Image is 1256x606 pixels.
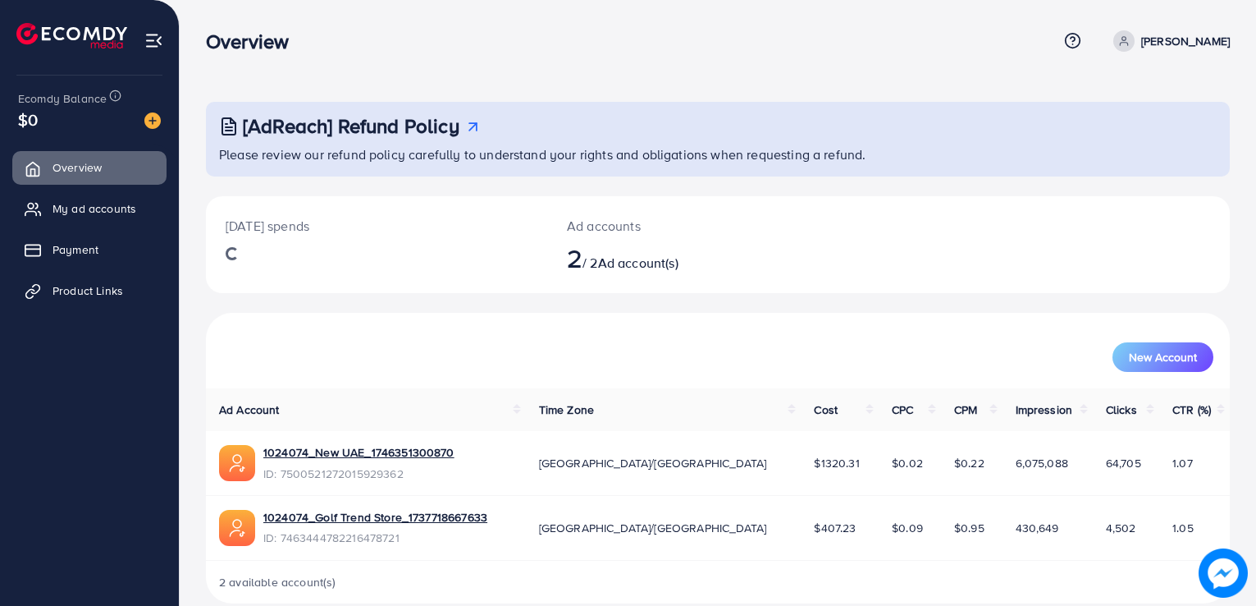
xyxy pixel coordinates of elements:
span: Ad account(s) [598,254,678,272]
p: Ad accounts [567,216,783,236]
span: Overview [53,159,102,176]
img: ic-ads-acc.e4c84228.svg [219,510,255,546]
span: CPC [892,402,913,418]
span: $1320.31 [814,455,859,471]
span: ID: 7463444782216478721 [263,530,487,546]
img: logo [16,23,127,48]
h3: [AdReach] Refund Policy [243,114,459,138]
span: New Account [1129,351,1197,363]
h3: Overview [206,30,302,53]
span: $0.09 [892,520,923,536]
span: 1.05 [1172,520,1194,536]
span: $0.22 [954,455,984,471]
span: 64,705 [1106,455,1141,471]
span: CTR (%) [1172,402,1211,418]
span: ID: 7500521272015929362 [263,466,454,482]
span: $0 [18,108,38,131]
span: 1.07 [1172,455,1193,471]
img: image [144,112,161,129]
span: 2 available account(s) [219,574,336,590]
img: ic-ads-acc.e4c84228.svg [219,445,255,481]
span: Impression [1016,402,1073,418]
span: My ad accounts [53,200,136,217]
a: 1024074_Golf Trend Store_1737718667633 [263,509,487,526]
p: Please review our refund policy carefully to understand your rights and obligations when requesti... [219,145,1220,164]
span: $0.95 [954,520,984,536]
span: 4,502 [1106,520,1136,536]
p: [PERSON_NAME] [1141,31,1230,51]
span: Ad Account [219,402,280,418]
span: Payment [53,241,98,258]
span: Ecomdy Balance [18,90,107,107]
p: [DATE] spends [226,216,528,236]
span: Product Links [53,282,123,299]
img: menu [144,31,163,50]
span: Clicks [1106,402,1137,418]
button: New Account [1112,342,1213,372]
span: [GEOGRAPHIC_DATA]/[GEOGRAPHIC_DATA] [539,520,767,536]
span: $0.02 [892,455,923,471]
img: image [1199,549,1248,598]
h2: / 2 [567,242,783,273]
span: 2 [567,239,582,277]
span: [GEOGRAPHIC_DATA]/[GEOGRAPHIC_DATA] [539,455,767,471]
span: 430,649 [1016,520,1059,536]
a: My ad accounts [12,192,167,225]
span: $407.23 [814,520,856,536]
a: Overview [12,151,167,184]
a: Product Links [12,274,167,307]
span: CPM [954,402,977,418]
a: Payment [12,233,167,266]
span: 6,075,088 [1016,455,1068,471]
span: Time Zone [539,402,594,418]
a: 1024074_New UAE_1746351300870 [263,444,454,461]
a: [PERSON_NAME] [1107,30,1230,52]
span: Cost [814,402,838,418]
